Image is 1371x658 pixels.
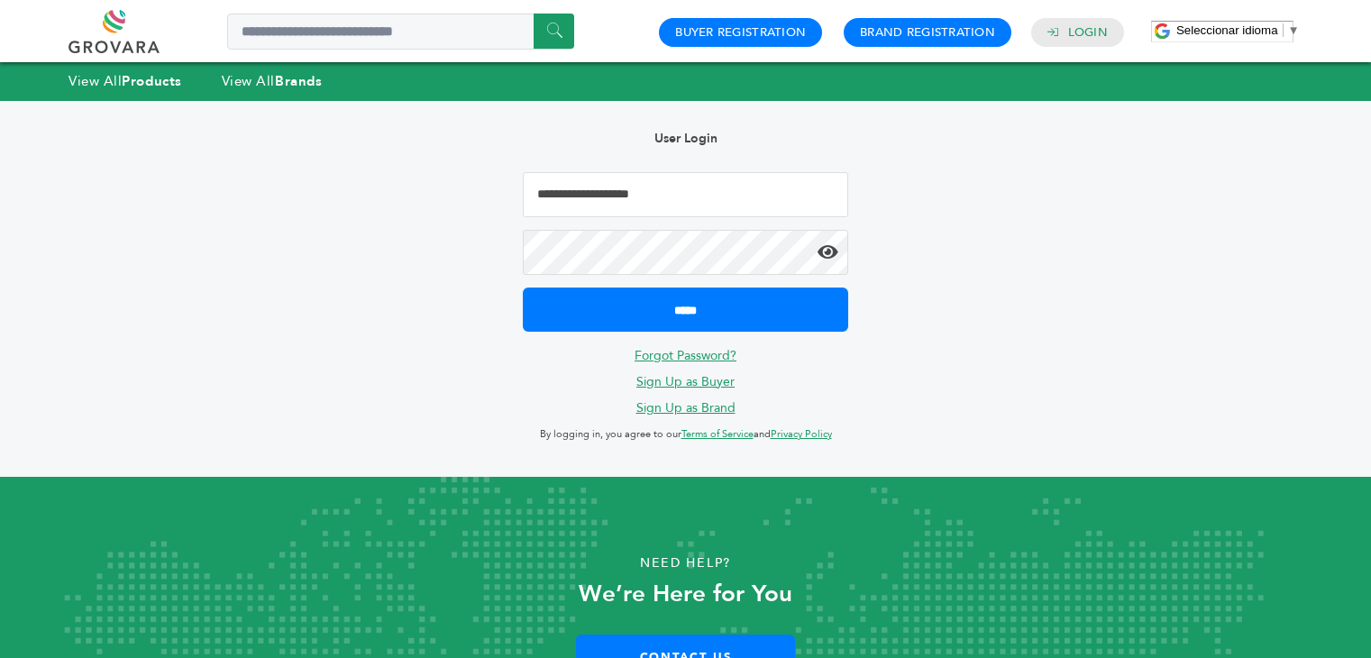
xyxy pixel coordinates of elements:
p: Need Help? [69,550,1302,577]
a: Login [1068,24,1108,41]
strong: We’re Here for You [579,578,792,610]
a: Terms of Service [681,427,754,441]
a: View AllProducts [69,72,182,90]
strong: Brands [275,72,322,90]
a: Privacy Policy [771,427,832,441]
input: Search a product or brand... [227,14,574,50]
a: Sign Up as Buyer [636,373,735,390]
span: ​ [1283,23,1284,37]
span: ▼ [1288,23,1300,37]
a: Buyer Registration [675,24,806,41]
p: By logging in, you agree to our and [523,424,847,445]
strong: Products [122,72,181,90]
a: Seleccionar idioma​ [1176,23,1300,37]
a: Sign Up as Brand [636,399,736,416]
b: User Login [654,130,717,147]
a: Brand Registration [860,24,995,41]
a: Forgot Password? [635,347,736,364]
a: View AllBrands [222,72,323,90]
span: Seleccionar idioma [1176,23,1278,37]
input: Password [523,230,847,275]
input: Email Address [523,172,847,217]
